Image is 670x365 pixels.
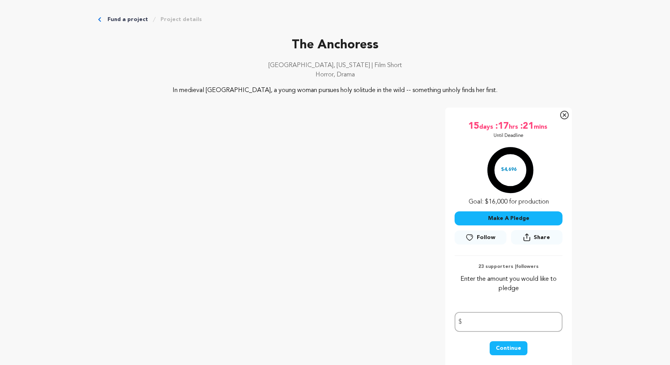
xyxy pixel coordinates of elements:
[479,120,495,133] span: days
[98,16,572,23] div: Breadcrumb
[477,234,495,241] span: Follow
[455,230,506,245] a: Follow
[146,86,525,95] p: In medieval [GEOGRAPHIC_DATA], a young woman pursues holy solitude in the wild -- something unhol...
[495,120,509,133] span: :17
[108,16,148,23] a: Fund a project
[490,341,527,355] button: Continue
[458,317,462,327] span: $
[494,133,524,139] p: Until Deadline
[534,120,549,133] span: mins
[520,120,534,133] span: :21
[455,211,562,225] button: Make A Pledge
[98,61,572,70] p: [GEOGRAPHIC_DATA], [US_STATE] | Film Short
[534,234,550,241] span: Share
[455,264,562,270] p: 23 supporters | followers
[511,230,562,248] span: Share
[511,230,562,245] button: Share
[160,16,202,23] a: Project details
[509,120,520,133] span: hrs
[455,275,562,293] p: Enter the amount you would like to pledge
[468,120,479,133] span: 15
[98,36,572,55] p: The Anchoress
[98,70,572,80] p: Horror, Drama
